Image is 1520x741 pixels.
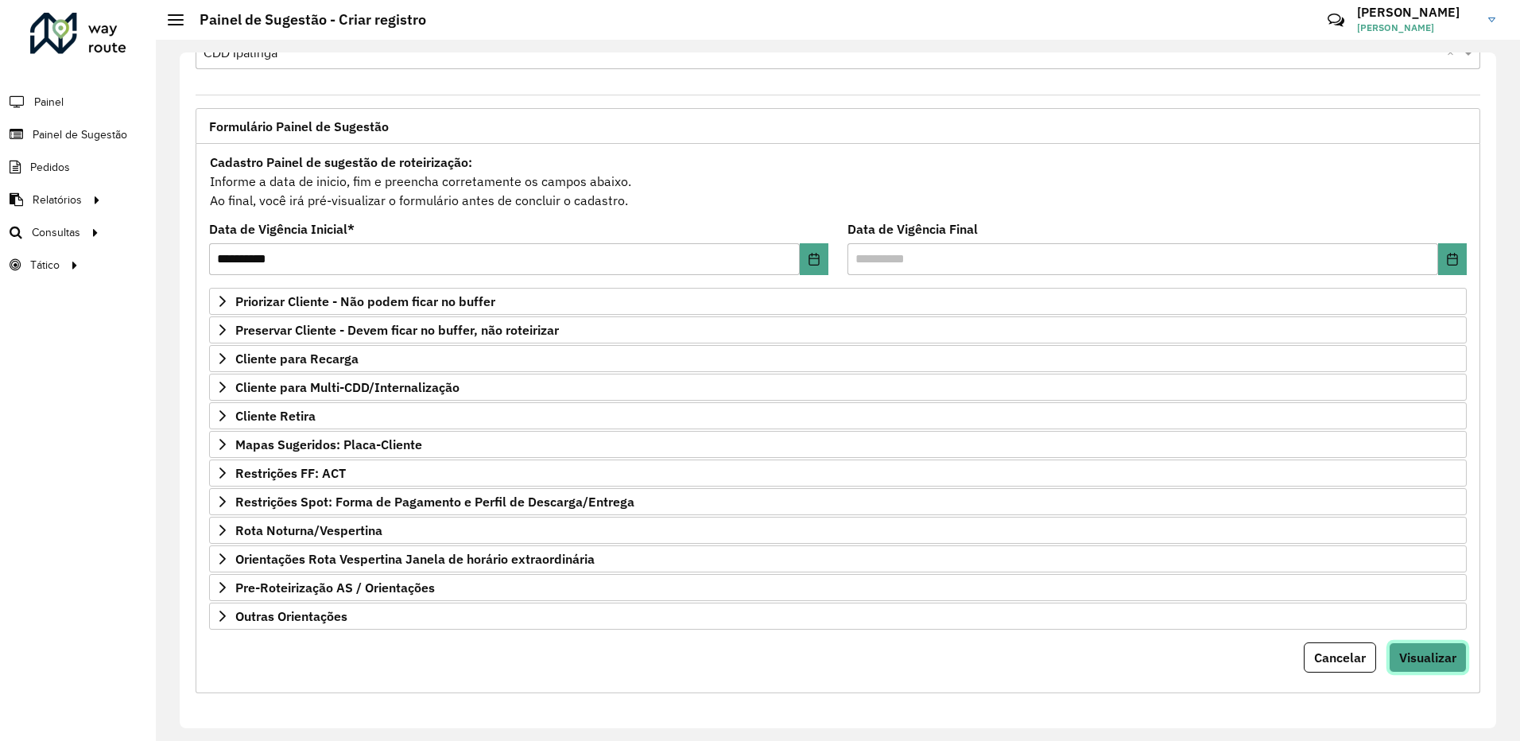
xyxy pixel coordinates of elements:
label: Data de Vigência Inicial [209,219,355,239]
span: Painel de Sugestão [33,126,127,143]
a: Pre-Roteirização AS / Orientações [209,574,1467,601]
a: Preservar Cliente - Devem ficar no buffer, não roteirizar [209,316,1467,343]
span: Formulário Painel de Sugestão [209,120,389,133]
button: Choose Date [800,243,828,275]
span: Pedidos [30,159,70,176]
a: Mapas Sugeridos: Placa-Cliente [209,431,1467,458]
a: Contato Rápido [1319,3,1353,37]
span: Consultas [32,224,80,241]
span: Preservar Cliente - Devem ficar no buffer, não roteirizar [235,324,559,336]
span: Cliente para Recarga [235,352,359,365]
button: Choose Date [1438,243,1467,275]
span: Mapas Sugeridos: Placa-Cliente [235,438,422,451]
span: Rota Noturna/Vespertina [235,524,382,537]
span: Outras Orientações [235,610,347,623]
a: Cliente para Multi-CDD/Internalização [209,374,1467,401]
span: Relatórios [33,192,82,208]
span: Clear all [1447,44,1460,63]
span: Priorizar Cliente - Não podem ficar no buffer [235,295,495,308]
a: Restrições FF: ACT [209,460,1467,487]
span: Tático [30,257,60,274]
span: Pre-Roteirização AS / Orientações [235,581,435,594]
div: Informe a data de inicio, fim e preencha corretamente os campos abaixo. Ao final, você irá pré-vi... [209,152,1467,211]
button: Cancelar [1304,642,1376,673]
span: Restrições FF: ACT [235,467,346,479]
label: Data de Vigência Final [847,219,978,239]
a: Outras Orientações [209,603,1467,630]
strong: Cadastro Painel de sugestão de roteirização: [210,154,472,170]
span: Restrições Spot: Forma de Pagamento e Perfil de Descarga/Entrega [235,495,634,508]
span: Visualizar [1399,650,1456,665]
a: Cliente para Recarga [209,345,1467,372]
a: Orientações Rota Vespertina Janela de horário extraordinária [209,545,1467,572]
h2: Painel de Sugestão - Criar registro [184,11,426,29]
span: Cliente Retira [235,409,316,422]
span: Orientações Rota Vespertina Janela de horário extraordinária [235,553,595,565]
span: Cancelar [1314,650,1366,665]
a: Restrições Spot: Forma de Pagamento e Perfil de Descarga/Entrega [209,488,1467,515]
span: Painel [34,94,64,111]
button: Visualizar [1389,642,1467,673]
span: Cliente para Multi-CDD/Internalização [235,381,459,394]
h3: [PERSON_NAME] [1357,5,1476,20]
a: Priorizar Cliente - Não podem ficar no buffer [209,288,1467,315]
span: [PERSON_NAME] [1357,21,1476,35]
a: Rota Noturna/Vespertina [209,517,1467,544]
a: Cliente Retira [209,402,1467,429]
